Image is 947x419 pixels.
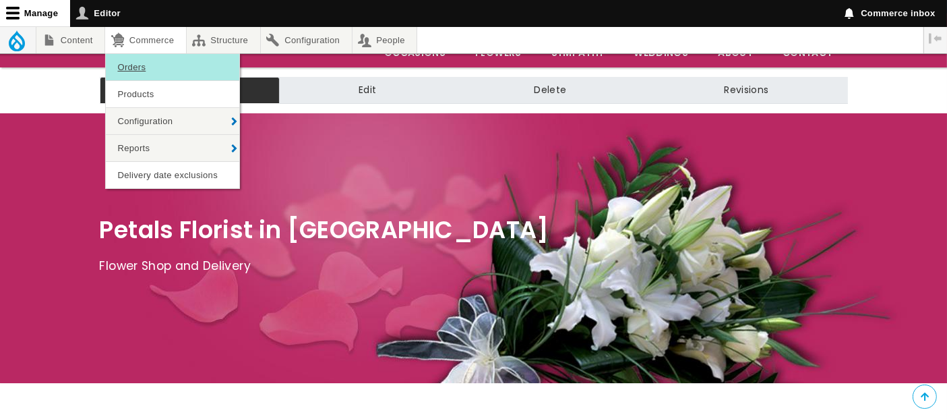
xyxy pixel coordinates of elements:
a: Content [36,27,104,53]
a: Structure [187,27,260,53]
a: Orders [106,54,239,80]
a: View [100,77,280,104]
a: Products [106,81,239,107]
a: Configuration [106,108,239,134]
a: Edit [280,77,455,104]
a: Delete [455,77,645,104]
a: Commerce [105,27,185,53]
button: Vertical orientation [924,27,947,50]
a: Revisions [645,77,847,104]
a: Reports [106,135,239,161]
p: Flower Shop and Delivery [100,256,848,277]
a: Configuration [261,27,352,53]
span: Petals Florist in [GEOGRAPHIC_DATA] [100,213,549,246]
a: Delivery date exclusions [106,162,239,188]
nav: Tabs [90,77,858,104]
a: People [353,27,417,53]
